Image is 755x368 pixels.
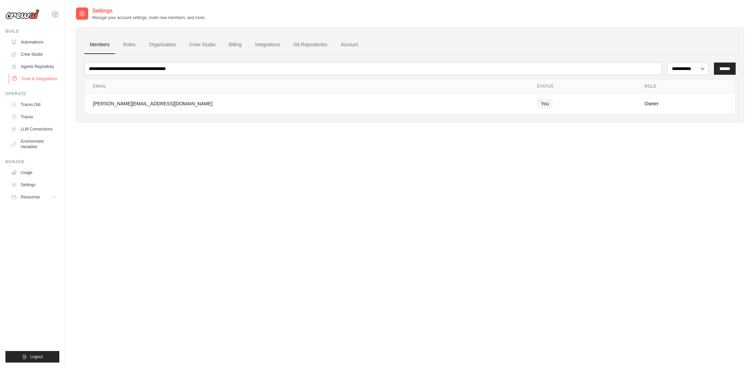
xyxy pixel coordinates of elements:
a: Traces [8,111,59,122]
span: You [537,99,553,108]
button: Logout [5,351,59,363]
a: Organization [143,36,181,54]
a: Crew Studio [8,49,59,60]
h2: Settings [92,7,206,15]
a: Automations [8,37,59,48]
a: Integrations [250,36,285,54]
a: Git Repositories [288,36,333,54]
div: Manage [5,159,59,164]
a: Agents Repository [8,61,59,72]
th: Status [529,80,637,93]
span: Logout [30,354,43,360]
a: Account [335,36,364,54]
div: Build [5,29,59,34]
a: Tools & Integrations [9,73,60,84]
a: Members [84,36,115,54]
button: Resources [8,192,59,203]
span: Resources [21,194,40,200]
a: Crew Studio [184,36,221,54]
div: [PERSON_NAME][EMAIL_ADDRESS][DOMAIN_NAME] [93,100,521,107]
p: Manage your account settings, invite new members, and more. [92,15,206,20]
a: Environment Variables [8,136,59,152]
div: Owner [644,100,727,107]
th: Role [636,80,735,93]
a: Roles [118,36,141,54]
a: LLM Connections [8,124,59,135]
th: Email [85,80,529,93]
a: Usage [8,167,59,178]
a: Traces Old [8,99,59,110]
div: Operate [5,91,59,97]
img: Logo [5,9,39,19]
a: Settings [8,179,59,190]
a: Billing [224,36,247,54]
